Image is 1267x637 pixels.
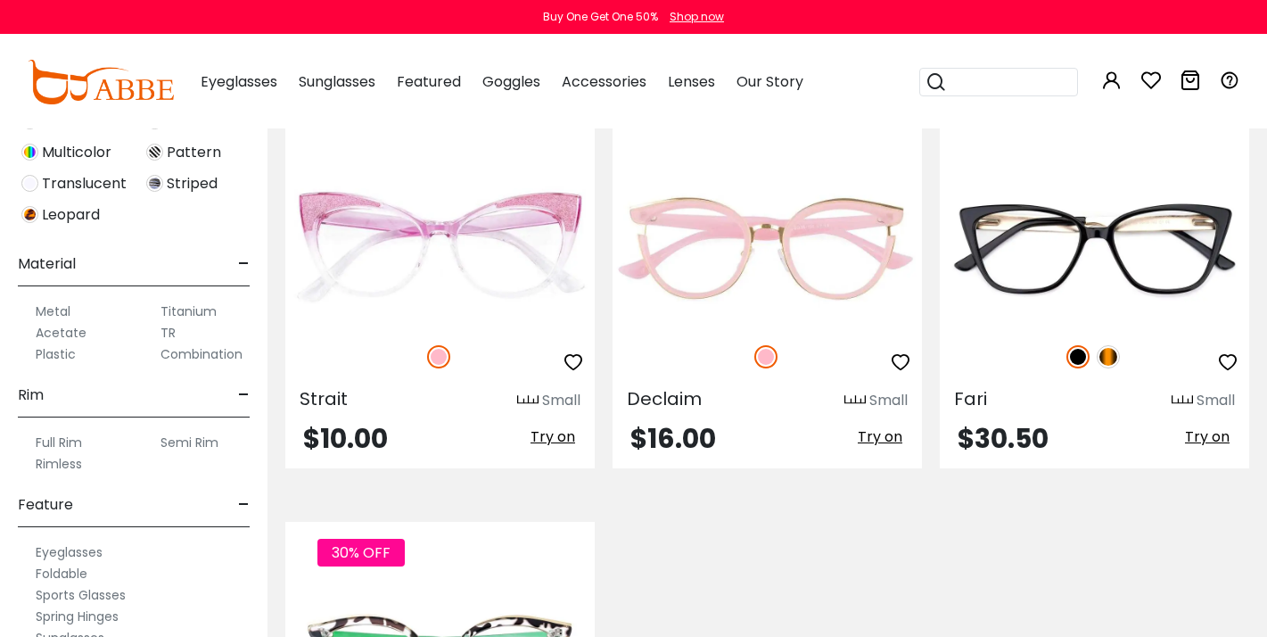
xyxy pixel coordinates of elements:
[630,419,716,458] span: $16.00
[858,426,902,447] span: Try on
[36,584,126,606] label: Sports Glasses
[736,71,803,92] span: Our Story
[940,171,1249,327] img: Black Fari - Acetate ,Universal Bridge Fit
[21,144,38,161] img: Multicolor
[18,484,73,526] span: Feature
[167,173,218,194] span: Striped
[21,206,38,223] img: Leopard
[1197,390,1235,411] div: Small
[160,432,218,453] label: Semi Rim
[562,71,646,92] span: Accessories
[238,374,250,417] span: -
[36,606,119,627] label: Spring Hinges
[238,243,250,285] span: -
[517,394,539,408] img: size ruler
[754,345,777,368] img: Pink
[21,175,38,192] img: Translucent
[201,71,277,92] span: Eyeglasses
[160,301,217,322] label: Titanium
[285,171,595,327] img: Pink Strait - Plastic ,Universal Bridge Fit
[238,484,250,526] span: -
[613,171,922,327] img: Pink Declaim - Acetate ,Adjust Nose Pads
[525,426,580,449] button: Try on
[670,9,724,25] div: Shop now
[844,394,866,408] img: size ruler
[167,142,221,163] span: Pattern
[160,322,176,343] label: TR
[852,426,908,449] button: Try on
[1180,426,1235,449] button: Try on
[36,301,70,322] label: Metal
[146,144,163,161] img: Pattern
[18,374,44,417] span: Rim
[146,175,163,192] img: Striped
[543,9,658,25] div: Buy One Get One 50%
[300,386,348,411] span: Strait
[42,173,127,194] span: Translucent
[1097,345,1120,368] img: Tortoise
[542,390,580,411] div: Small
[869,390,908,411] div: Small
[18,243,76,285] span: Material
[36,563,87,584] label: Foldable
[42,142,111,163] span: Multicolor
[36,432,82,453] label: Full Rim
[36,542,103,563] label: Eyeglasses
[958,419,1049,458] span: $30.50
[531,426,575,447] span: Try on
[303,419,388,458] span: $10.00
[954,386,987,411] span: Fari
[1185,426,1230,447] span: Try on
[28,60,174,104] img: abbeglasses.com
[661,9,724,24] a: Shop now
[36,453,82,475] label: Rimless
[36,322,86,343] label: Acetate
[1172,394,1193,408] img: size ruler
[427,345,450,368] img: Pink
[482,71,540,92] span: Goggles
[668,71,715,92] span: Lenses
[299,71,375,92] span: Sunglasses
[36,343,76,365] label: Plastic
[42,204,100,226] span: Leopard
[627,386,702,411] span: Declaim
[160,343,243,365] label: Combination
[317,539,405,567] span: 30% OFF
[1066,345,1090,368] img: Black
[397,71,461,92] span: Featured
